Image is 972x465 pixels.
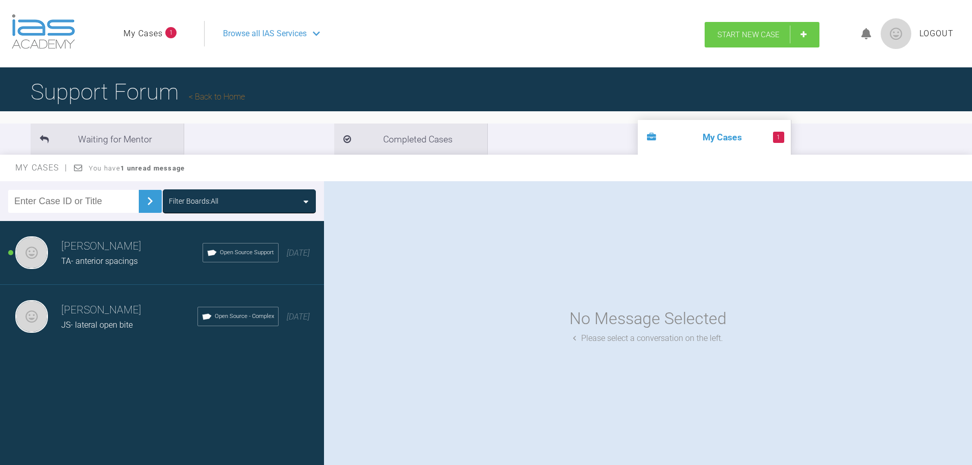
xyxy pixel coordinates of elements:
[31,74,245,110] h1: Support Forum
[165,27,177,38] span: 1
[773,132,784,143] span: 1
[334,124,487,155] li: Completed Cases
[287,312,310,322] span: [DATE]
[638,120,791,155] li: My Cases
[8,190,139,213] input: Enter Case ID or Title
[573,332,723,345] div: Please select a conversation on the left.
[881,18,911,49] img: profile.png
[15,163,68,173] span: My Cases
[189,92,245,102] a: Back to Home
[169,195,218,207] div: Filter Boards: All
[223,27,307,40] span: Browse all IAS Services
[12,14,75,49] img: logo-light.3e3ef733.png
[287,248,310,258] span: [DATE]
[120,164,185,172] strong: 1 unread message
[31,124,184,155] li: Waiting for Mentor
[61,302,197,319] h3: [PERSON_NAME]
[717,30,780,39] span: Start New Case
[61,256,138,266] span: TA- anterior spacings
[569,306,727,332] div: No Message Selected
[61,320,133,330] span: JS- lateral open bite
[705,22,819,47] a: Start New Case
[15,236,48,269] img: Marah Ziad
[919,27,954,40] a: Logout
[215,312,274,321] span: Open Source - Complex
[142,193,158,209] img: chevronRight.28bd32b0.svg
[220,248,274,257] span: Open Source Support
[61,238,203,255] h3: [PERSON_NAME]
[123,27,163,40] a: My Cases
[15,300,48,333] img: Marah Ziad
[89,164,185,172] span: You have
